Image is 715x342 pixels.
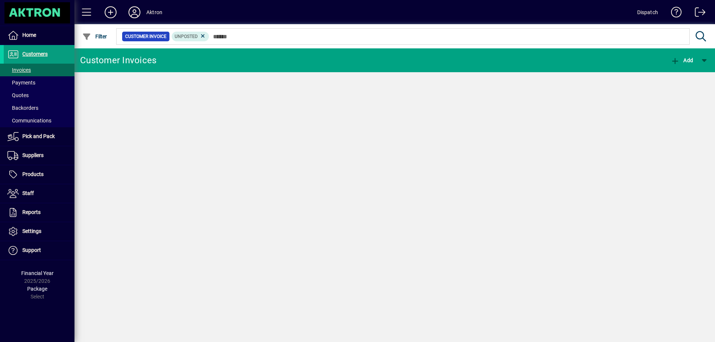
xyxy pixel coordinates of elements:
span: Package [27,286,47,292]
a: Knowledge Base [665,1,682,26]
mat-chip: Customer Invoice Status: Unposted [172,32,209,41]
span: Invoices [7,67,31,73]
span: Settings [22,228,41,234]
span: Communications [7,118,51,124]
span: Customers [22,51,48,57]
a: Home [4,26,74,45]
span: Support [22,247,41,253]
span: Customer Invoice [125,33,166,40]
span: Backorders [7,105,38,111]
span: Suppliers [22,152,44,158]
a: Quotes [4,89,74,102]
div: Customer Invoices [80,54,156,66]
span: Filter [82,33,107,39]
span: Home [22,32,36,38]
span: Staff [22,190,34,196]
span: Financial Year [21,270,54,276]
a: Invoices [4,64,74,76]
span: Payments [7,80,35,86]
a: Support [4,241,74,260]
a: Communications [4,114,74,127]
span: Reports [22,209,41,215]
a: Payments [4,76,74,89]
a: Suppliers [4,146,74,165]
span: Pick and Pack [22,133,55,139]
span: Add [671,57,693,63]
a: Reports [4,203,74,222]
a: Settings [4,222,74,241]
a: Staff [4,184,74,203]
button: Add [99,6,123,19]
span: Products [22,171,44,177]
a: Products [4,165,74,184]
span: Quotes [7,92,29,98]
div: Dispatch [637,6,658,18]
button: Profile [123,6,146,19]
a: Pick and Pack [4,127,74,146]
button: Filter [80,30,109,43]
a: Logout [689,1,706,26]
div: Aktron [146,6,162,18]
a: Backorders [4,102,74,114]
span: Unposted [175,34,198,39]
button: Add [669,54,695,67]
